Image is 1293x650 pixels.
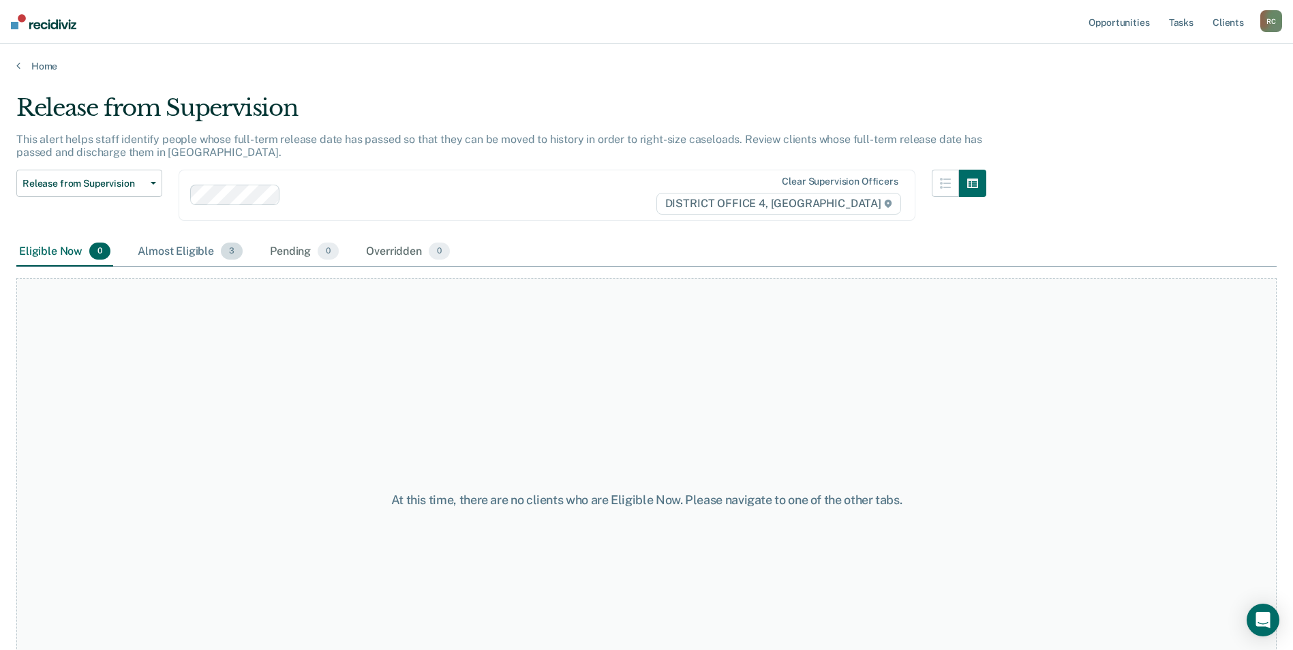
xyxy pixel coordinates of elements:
[221,243,243,260] span: 3
[782,176,898,187] div: Clear supervision officers
[16,94,986,133] div: Release from Supervision
[16,237,113,267] div: Eligible Now0
[1247,604,1279,636] div: Open Intercom Messenger
[318,243,339,260] span: 0
[16,133,982,159] p: This alert helps staff identify people whose full-term release date has passed so that they can b...
[332,493,962,508] div: At this time, there are no clients who are Eligible Now. Please navigate to one of the other tabs.
[135,237,245,267] div: Almost Eligible3
[363,237,453,267] div: Overridden0
[16,60,1277,72] a: Home
[1260,10,1282,32] div: R C
[89,243,110,260] span: 0
[11,14,76,29] img: Recidiviz
[16,170,162,197] button: Release from Supervision
[429,243,450,260] span: 0
[656,193,901,215] span: DISTRICT OFFICE 4, [GEOGRAPHIC_DATA]
[22,178,145,189] span: Release from Supervision
[1260,10,1282,32] button: RC
[267,237,341,267] div: Pending0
